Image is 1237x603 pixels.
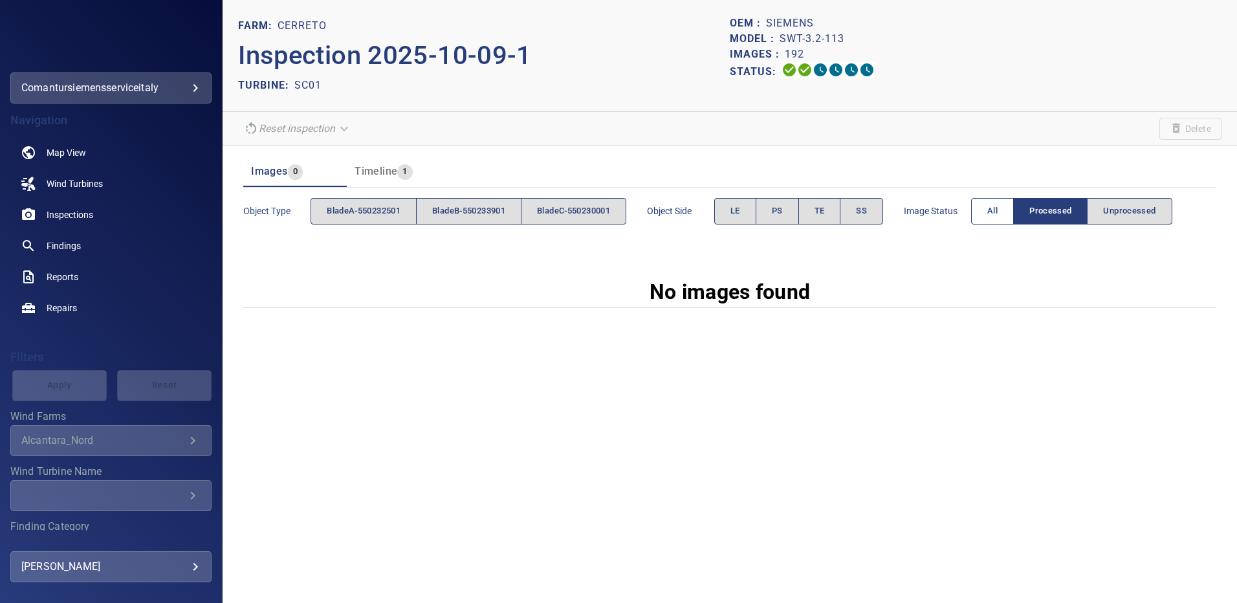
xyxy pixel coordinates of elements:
span: bladeA-550232501 [327,204,400,219]
span: PS [772,204,783,219]
a: windturbines noActive [10,168,212,199]
p: Siemens [766,16,814,31]
span: Unprocessed [1103,204,1155,219]
button: All [971,198,1014,225]
svg: Classification 0% [859,62,875,78]
span: Map View [47,146,86,159]
a: repairs noActive [10,292,212,323]
span: 1 [397,164,412,179]
a: inspections noActive [10,199,212,230]
button: LE [714,198,756,225]
div: objectSide [714,198,883,225]
div: comantursiemensserviceitaly [10,72,212,104]
span: Reports [47,270,78,283]
button: bladeC-550230001 [521,198,626,225]
a: map noActive [10,137,212,168]
svg: Matching 0% [844,62,859,78]
span: 0 [288,164,303,179]
label: Wind Turbine Name [10,466,212,477]
button: Processed [1013,198,1088,225]
div: objectType [311,198,626,225]
div: Wind Farms [10,425,212,456]
em: Reset inspection [259,122,335,135]
div: Alcantara_Nord [21,434,185,446]
span: SS [856,204,867,219]
h4: Filters [10,351,212,364]
span: Timeline [355,165,397,177]
div: [PERSON_NAME] [21,556,201,577]
p: SWT-3.2-113 [780,31,844,47]
span: Object type [243,204,311,217]
p: No images found [650,276,811,307]
label: Finding Category [10,521,212,532]
button: TE [798,198,841,225]
svg: ML Processing 0% [828,62,844,78]
p: Images : [730,47,785,62]
a: findings noActive [10,230,212,261]
div: imageStatus [971,198,1172,225]
span: Images [251,165,287,177]
p: FARM: [238,18,278,34]
p: Cerreto [278,18,327,34]
span: All [987,204,998,219]
img: comantursiemensserviceitaly-logo [47,21,176,57]
button: PS [756,198,799,225]
button: bladeA-550232501 [311,198,417,225]
p: OEM : [730,16,766,31]
div: Wind Turbine Name [10,480,212,511]
span: bladeC-550230001 [537,204,610,219]
svg: Data Formatted 100% [797,62,813,78]
svg: Uploading 100% [782,62,797,78]
span: Object Side [647,204,714,217]
button: Unprocessed [1087,198,1172,225]
svg: Selecting 0% [813,62,828,78]
div: Reset inspection [238,117,356,140]
a: reports noActive [10,261,212,292]
button: SS [840,198,883,225]
p: SC01 [294,78,322,93]
span: Wind Turbines [47,177,103,190]
span: Repairs [47,301,77,314]
button: bladeB-550233901 [416,198,521,225]
p: TURBINE: [238,78,294,93]
span: Processed [1029,204,1071,219]
span: bladeB-550233901 [432,204,505,219]
p: Status: [730,62,782,81]
p: Model : [730,31,780,47]
p: 192 [785,47,804,62]
span: Inspections [47,208,93,221]
span: Findings [47,239,81,252]
div: comantursiemensserviceitaly [21,78,201,98]
span: Unable to delete the inspection due to your user permissions [1159,118,1221,140]
span: Image Status [904,204,971,217]
span: TE [815,204,825,219]
span: LE [730,204,740,219]
p: Inspection 2025-10-09-1 [238,36,730,75]
label: Wind Farms [10,411,212,422]
div: Unable to reset the inspection due to your user permissions [238,117,356,140]
h4: Navigation [10,114,212,127]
